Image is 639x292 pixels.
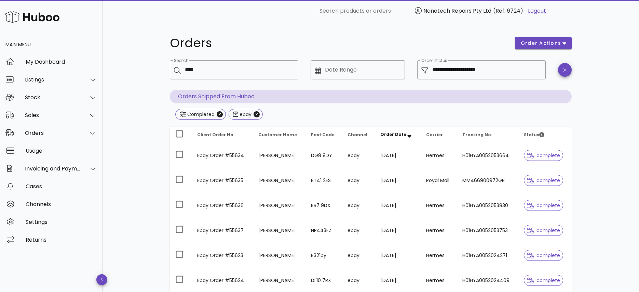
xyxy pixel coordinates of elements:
[311,132,335,138] span: Post Code
[457,168,518,193] td: MM466900972GB
[305,243,342,268] td: B321by
[192,143,253,168] td: Ebay Order #55634
[375,143,421,168] td: [DATE]
[253,168,305,193] td: [PERSON_NAME]
[305,143,342,168] td: DG8 9DY
[253,127,305,143] th: Customer Name
[253,218,305,243] td: [PERSON_NAME]
[348,132,367,138] span: Channel
[342,193,375,218] td: ebay
[527,203,560,208] span: complete
[253,243,305,268] td: [PERSON_NAME]
[375,168,421,193] td: [DATE]
[305,218,342,243] td: NP443FZ
[527,278,560,283] span: complete
[527,228,560,233] span: complete
[253,193,305,218] td: [PERSON_NAME]
[253,143,305,168] td: [PERSON_NAME]
[186,111,215,118] div: Completed
[421,143,457,168] td: Hermes
[174,58,188,63] label: Search
[192,243,253,268] td: Ebay Order #55623
[197,132,235,138] span: Client Order No.
[375,218,421,243] td: [DATE]
[26,59,97,65] div: My Dashboard
[493,7,523,15] span: (Ref: 6724)
[342,143,375,168] td: ebay
[457,143,518,168] td: H01HYA0052053664
[342,127,375,143] th: Channel
[26,201,97,207] div: Channels
[342,243,375,268] td: ebay
[375,243,421,268] td: [DATE]
[520,40,561,47] span: order actions
[238,111,251,118] div: ebay
[527,253,560,258] span: complete
[26,183,97,190] div: Cases
[527,178,560,183] span: complete
[457,127,518,143] th: Tracking No.
[423,7,491,15] span: Nanotech Repairs Pty Ltd
[217,111,223,117] button: Close
[342,168,375,193] td: ebay
[421,218,457,243] td: Hermes
[457,193,518,218] td: H01HYA0052053830
[421,58,447,63] label: Order status
[527,153,560,158] span: complete
[524,132,544,138] span: Status
[258,132,297,138] span: Customer Name
[26,237,97,243] div: Returns
[25,112,81,118] div: Sales
[515,37,572,49] button: order actions
[342,218,375,243] td: ebay
[192,168,253,193] td: Ebay Order #55635
[457,218,518,243] td: H01HYA0052053753
[380,131,406,137] span: Order Date
[25,130,81,136] div: Orders
[192,193,253,218] td: Ebay Order #55636
[305,127,342,143] th: Post Code
[192,127,253,143] th: Client Order No.
[421,193,457,218] td: Hermes
[170,37,507,49] h1: Orders
[25,76,81,83] div: Listings
[421,168,457,193] td: Royal Mail
[305,193,342,218] td: BB7 9DX
[528,7,546,15] a: Logout
[170,90,572,103] p: Orders Shipped From Huboo
[26,148,97,154] div: Usage
[192,218,253,243] td: Ebay Order #55637
[26,219,97,225] div: Settings
[421,243,457,268] td: Hermes
[305,168,342,193] td: BT41 2ES
[518,127,572,143] th: Status
[421,127,457,143] th: Carrier
[457,243,518,268] td: H01HYA0052024271
[375,193,421,218] td: [DATE]
[426,132,443,138] span: Carrier
[375,127,421,143] th: Order Date: Sorted descending. Activate to remove sorting.
[25,94,81,101] div: Stock
[462,132,492,138] span: Tracking No.
[5,10,59,24] img: Huboo Logo
[254,111,260,117] button: Close
[25,165,81,172] div: Invoicing and Payments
